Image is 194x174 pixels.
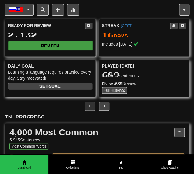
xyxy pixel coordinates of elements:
[102,41,186,47] div: Includes [DATE]!
[48,166,97,170] span: Collections
[8,63,92,69] div: Daily Goal
[9,143,48,150] button: Most Common Words
[102,63,134,69] span: Played [DATE]
[102,30,114,39] span: 16
[102,70,119,79] span: 689
[97,166,146,170] span: Pro
[102,23,170,29] div: Streak
[102,81,104,86] strong: 0
[8,41,93,50] button: Review
[67,4,79,16] button: More stats
[54,153,185,159] div: 100%
[102,71,186,79] div: sentences
[146,166,194,170] span: Cloze-Reading
[115,81,122,86] strong: 689
[9,128,174,137] div: 4,000 Most Common
[102,31,186,39] div: Day s
[102,87,127,94] a: Full History
[8,31,92,39] div: 2.132
[9,153,49,163] div: Playing: 5.945
[52,4,64,16] button: Add sentence to collection
[102,81,186,87] div: New / Review
[8,69,92,81] div: Learning a language requires practice every day. Stay motivated!
[9,137,174,143] div: 5.945 Sentences
[5,114,189,120] p: In Progress
[8,83,92,89] button: Setgoal
[37,4,49,16] button: Search sentences
[121,24,133,28] a: (CEST)
[8,23,85,29] div: Ready for Review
